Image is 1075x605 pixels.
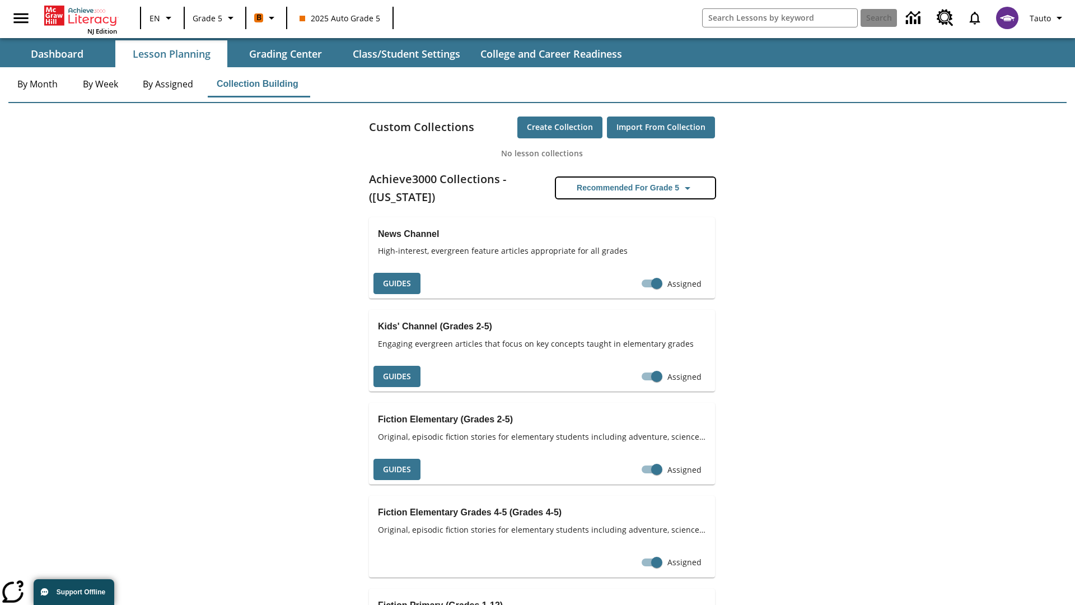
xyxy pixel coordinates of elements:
[703,9,857,27] input: search field
[44,4,117,27] a: Home
[256,11,261,25] span: B
[378,245,706,257] span: High-interest, evergreen feature articles appropriate for all grades
[378,319,706,334] h3: Kids' Channel (Grades 2-5)
[1,40,113,67] button: Dashboard
[373,459,420,481] button: Guides
[556,178,715,198] button: Recommended for Grade 5
[134,71,202,97] button: By Assigned
[960,3,989,32] a: Notifications
[373,366,420,388] button: Guides
[72,71,128,97] button: By Week
[57,588,105,596] span: Support Offline
[607,117,715,138] button: Import from Collection
[87,27,117,35] span: NJ Edition
[667,278,702,290] span: Assigned
[115,40,227,67] button: Lesson Planning
[989,3,1025,32] button: Select a new avatar
[667,464,702,476] span: Assigned
[4,2,38,35] button: Open side menu
[1030,12,1051,24] span: Tauto
[378,524,706,536] span: Original, episodic fiction stories for elementary students including adventure, science fiction, ...
[667,371,702,383] span: Assigned
[996,7,1018,29] img: avatar image
[44,3,117,35] div: Home
[373,273,420,295] button: Guides
[208,71,307,97] button: Collection Building
[378,505,706,520] h3: Fiction Elementary Grades 4-5 (Grades 4-5)
[144,8,180,28] button: Language: EN, Select a language
[667,556,702,568] span: Assigned
[149,12,160,24] span: EN
[378,338,706,350] span: Engaging evergreen articles that focus on key concepts taught in elementary grades
[517,117,602,138] button: Create Collection
[193,12,222,24] span: Grade 5
[230,40,342,67] button: Grading Center
[1025,8,1071,28] button: Profile/Settings
[369,170,542,206] h2: Achieve3000 Collections - ([US_STATE])
[344,40,469,67] button: Class/Student Settings
[34,579,114,605] button: Support Offline
[378,431,706,443] span: Original, episodic fiction stories for elementary students including adventure, science fiction, ...
[188,8,242,28] button: Grade: Grade 5, Select a grade
[378,412,706,427] h3: Fiction Elementary (Grades 2-5)
[899,3,930,34] a: Data Center
[8,71,67,97] button: By Month
[300,12,380,24] span: 2025 Auto Grade 5
[378,226,706,242] h3: News Channel
[930,3,960,33] a: Resource Center, Will open in new tab
[369,147,715,159] p: No lesson collections
[471,40,631,67] button: College and Career Readiness
[250,8,283,28] button: Boost Class color is orange. Change class color
[369,118,474,136] h2: Custom Collections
